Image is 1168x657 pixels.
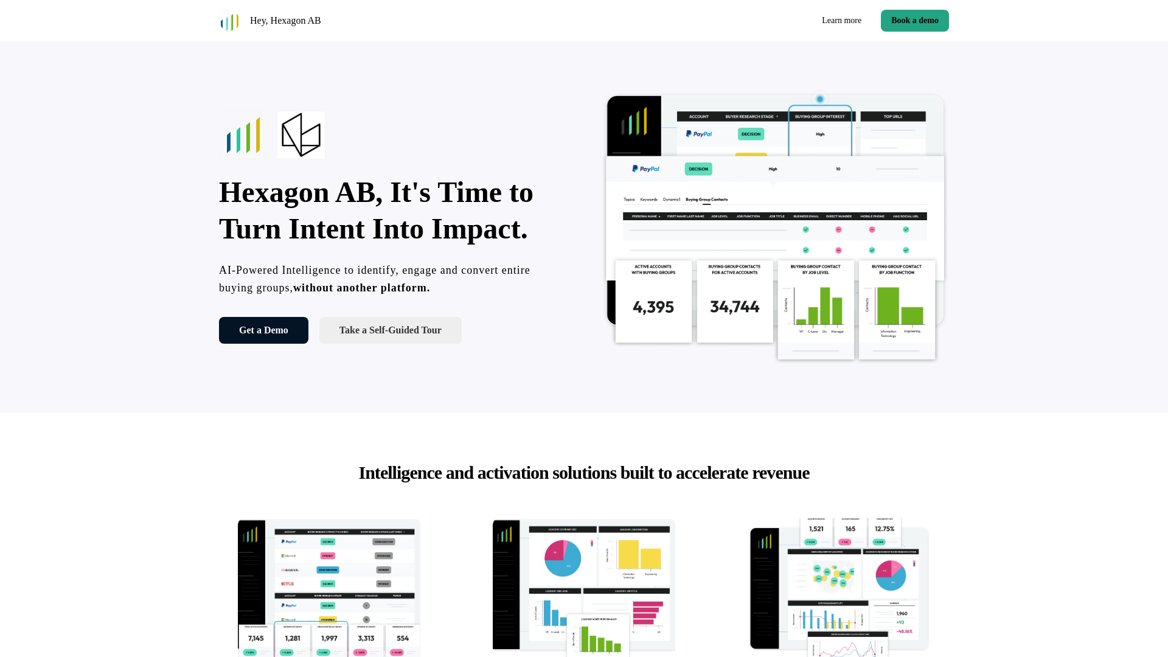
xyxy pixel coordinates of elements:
[250,13,321,28] p: Hey, Hexagon AB
[280,462,888,484] p: Intelligence and activation solutions built to accelerate revenue
[812,10,871,32] a: Learn more
[219,317,308,344] a: Get a Demo
[293,282,430,294] strong: without another platform.
[219,174,567,247] p: Hexagon AB, It's Time to Turn Intent Into Impact.
[319,317,462,344] a: Take a Self-Guided Tour
[881,10,949,32] button: Book a demo
[219,262,567,297] p: AI-Powered Intelligence to identify, engage and convert entire buying groups,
